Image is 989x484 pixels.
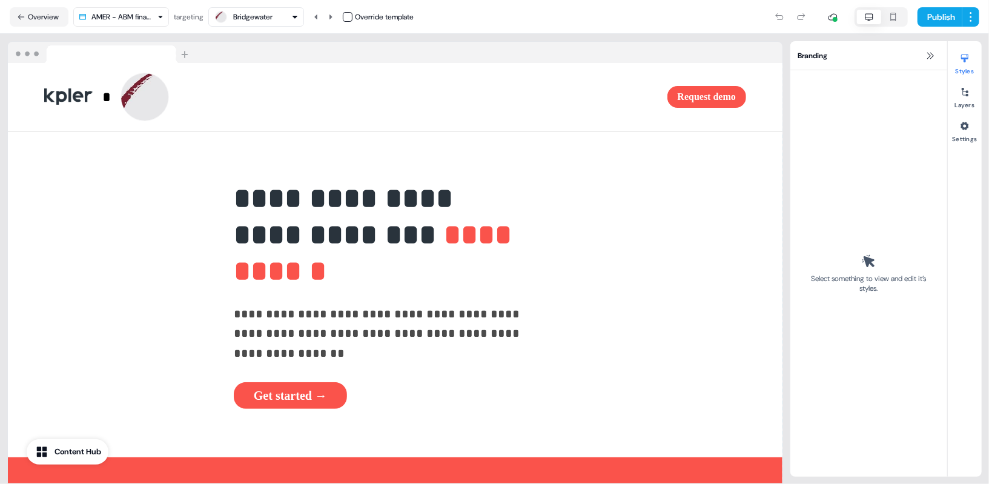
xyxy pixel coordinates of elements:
[948,116,982,143] button: Settings
[234,382,526,409] div: Get started →
[8,63,782,131] div: *Request demo
[91,11,153,23] div: AMER - ABM financials
[8,42,194,64] img: Browser topbar
[10,7,68,27] button: Overview
[807,274,930,293] div: Select something to view and edit it’s styles.
[790,41,947,70] div: Branding
[948,82,982,109] button: Layers
[174,11,203,23] div: targeting
[400,86,747,108] div: Request demo
[948,48,982,75] button: Styles
[667,86,746,108] button: Request demo
[918,7,962,27] button: Publish
[55,446,101,458] div: Content Hub
[355,11,414,23] div: Override template
[208,7,304,27] button: Bridgewater
[27,439,108,465] button: Content Hub
[233,11,273,23] div: Bridgewater
[234,382,347,409] button: Get started →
